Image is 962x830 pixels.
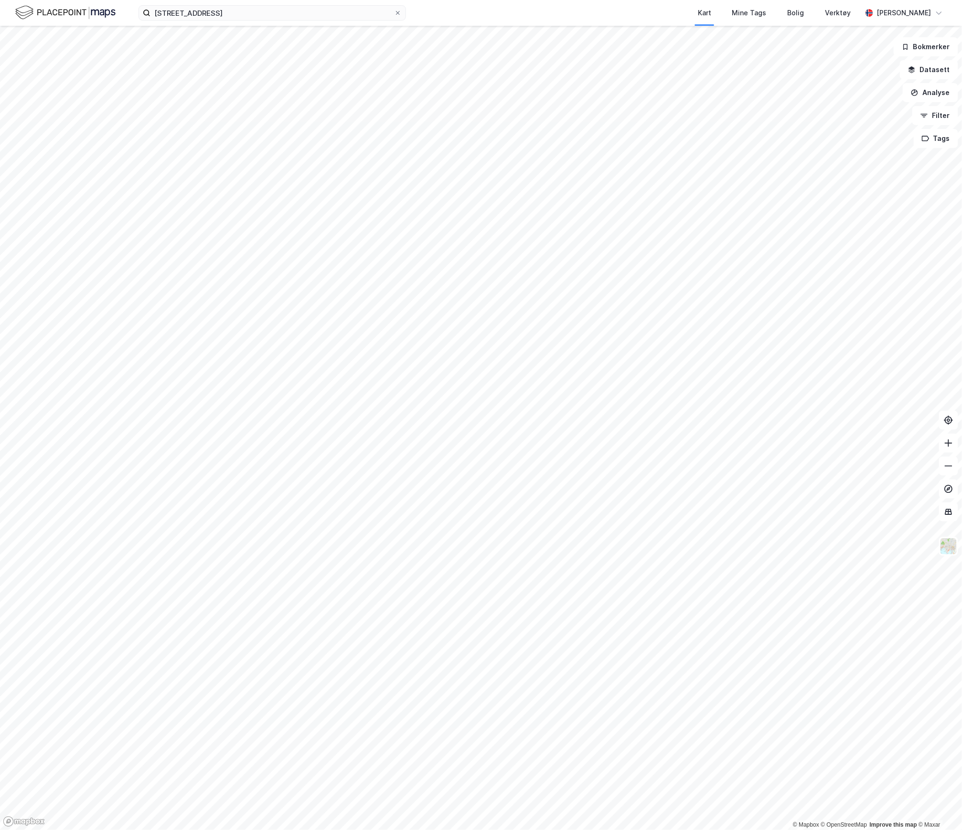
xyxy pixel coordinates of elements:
[903,83,958,102] button: Analyse
[732,7,767,19] div: Mine Tags
[877,7,931,19] div: [PERSON_NAME]
[150,6,394,20] input: Søk på adresse, matrikkel, gårdeiere, leietakere eller personer
[900,60,958,79] button: Datasett
[940,537,958,555] img: Z
[894,37,958,56] button: Bokmerker
[914,784,962,830] iframe: Chat Widget
[788,7,804,19] div: Bolig
[914,784,962,830] div: Kontrollprogram for chat
[912,106,958,125] button: Filter
[821,822,867,829] a: OpenStreetMap
[914,129,958,148] button: Tags
[870,822,917,829] a: Improve this map
[3,816,45,827] a: Mapbox homepage
[698,7,711,19] div: Kart
[793,822,819,829] a: Mapbox
[825,7,851,19] div: Verktøy
[15,4,116,21] img: logo.f888ab2527a4732fd821a326f86c7f29.svg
